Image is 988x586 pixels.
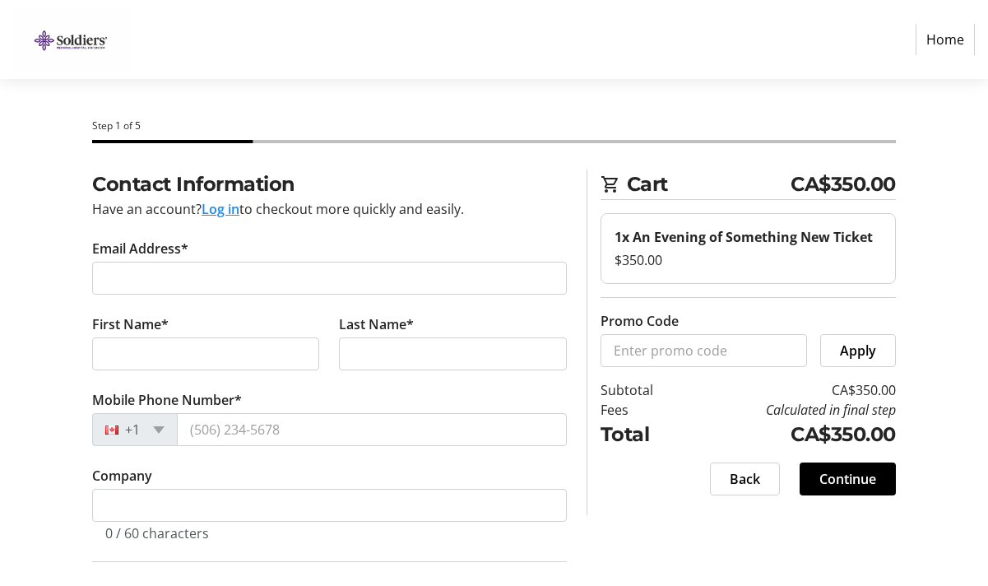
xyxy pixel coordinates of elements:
[710,463,780,495] button: Back
[627,170,791,199] span: Cart
[615,250,882,270] div: $350.00
[339,314,414,334] label: Last Name*
[601,334,807,367] input: Enter promo code
[800,463,896,495] button: Continue
[601,380,686,400] td: Subtotal
[601,420,686,449] td: Total
[601,400,686,420] td: Fees
[202,199,239,219] button: Log in
[730,469,760,489] span: Back
[820,334,896,367] button: Apply
[685,380,896,400] td: CA$350.00
[601,311,679,331] label: Promo Code
[685,420,896,449] td: CA$350.00
[92,199,567,219] div: Have an account? to checkout more quickly and easily.
[92,239,188,258] label: Email Address*
[92,390,242,410] label: Mobile Phone Number*
[840,341,876,360] span: Apply
[92,466,152,486] label: Company
[105,524,209,542] tr-character-limit: 0 / 60 characters
[177,413,567,446] input: (506) 234-5678
[819,469,876,489] span: Continue
[685,400,896,420] td: Calculated in final step
[92,119,896,133] div: Step 1 of 5
[615,228,873,246] strong: 1x An Evening of Something New Ticket
[92,314,169,334] label: First Name*
[916,24,975,55] a: Home
[92,170,567,199] h2: Contact Information
[791,170,896,199] span: CA$350.00
[13,7,130,72] img: Orillia Soldiers' Memorial Hospital Foundation's Logo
